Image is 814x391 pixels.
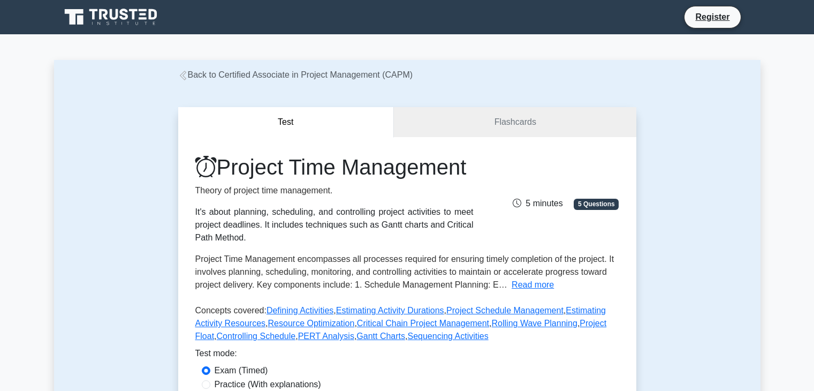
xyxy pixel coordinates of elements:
[689,10,736,24] a: Register
[195,206,474,244] div: It's about planning, scheduling, and controlling project activities to meet project deadlines. It...
[336,306,444,315] a: Estimating Activity Durations
[394,107,636,138] a: Flashcards
[195,347,619,364] div: Test mode:
[195,304,619,347] p: Concepts covered: , , , , , , , , , , ,
[492,319,577,328] a: Rolling Wave Planning
[513,199,562,208] span: 5 minutes
[267,306,333,315] a: Defining Activities
[298,332,354,341] a: PERT Analysis
[407,332,488,341] a: Sequencing Activities
[178,70,413,79] a: Back to Certified Associate in Project Management (CAPM)
[178,107,394,138] button: Test
[215,378,321,391] label: Practice (With explanations)
[446,306,564,315] a: Project Schedule Management
[195,254,614,289] span: Project Time Management encompasses all processes required for ensuring timely completion of the ...
[512,279,554,291] button: Read more
[215,364,268,377] label: Exam (Timed)
[357,319,489,328] a: Critical Chain Project Management
[268,319,355,328] a: Resource Optimization
[356,332,405,341] a: Gantt Charts
[574,199,619,209] span: 5 Questions
[195,154,474,180] h1: Project Time Management
[217,332,296,341] a: Controlling Schedule
[195,184,474,197] p: Theory of project time management.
